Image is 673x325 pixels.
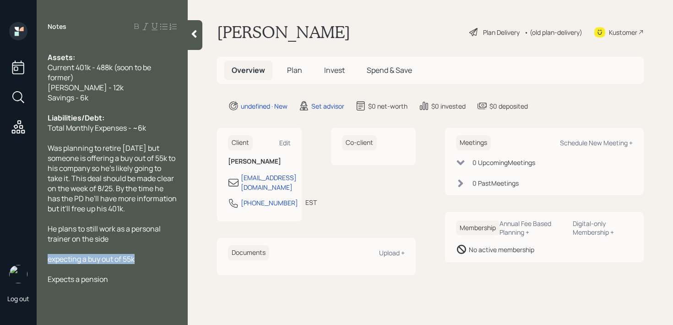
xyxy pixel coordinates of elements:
span: Was planning to retire [DATE] but someone is offering a buy out of 55k to his company so he's lik... [48,143,178,214]
div: • (old plan-delivery) [524,28,582,37]
div: No active membership [469,245,534,254]
span: Overview [232,65,265,75]
div: $0 net-worth [368,101,407,111]
h6: Meetings [456,135,491,150]
div: Upload + [379,248,405,257]
div: $0 deposited [489,101,528,111]
div: Set advisor [311,101,344,111]
span: Liabilities/Debt: [48,113,104,123]
span: Savings - 6k [48,93,88,103]
span: [PERSON_NAME] - 12k [48,83,124,93]
div: 0 Upcoming Meeting s [472,158,535,167]
h6: Documents [228,245,269,260]
div: Kustomer [609,28,637,37]
div: 0 Past Meeting s [472,178,519,188]
span: Expects a pension [48,274,108,284]
h6: Co-client [342,135,377,150]
span: Total Monthly Expenses - ~6k [48,123,146,133]
span: expecting a buy out of 55k [48,254,135,264]
h6: Membership [456,220,499,236]
img: retirable_logo.png [9,265,27,283]
h6: [PERSON_NAME] [228,158,291,165]
span: Assets: [48,52,75,62]
div: $0 invested [431,101,466,111]
div: Annual Fee Based Planning + [499,219,565,237]
div: Schedule New Meeting + [560,138,633,147]
span: Spend & Save [367,65,412,75]
div: EST [305,198,317,207]
h1: [PERSON_NAME] [217,22,350,42]
div: Log out [7,294,29,303]
div: Edit [279,138,291,147]
span: Current 401k - 488k (soon to be former) [48,62,152,83]
div: Digital-only Membership + [573,219,633,237]
div: Plan Delivery [483,28,520,37]
h6: Client [228,135,253,150]
div: [EMAIL_ADDRESS][DOMAIN_NAME] [241,173,297,192]
span: Invest [324,65,345,75]
label: Notes [48,22,66,31]
div: undefined · New [241,101,288,111]
span: Plan [287,65,302,75]
div: [PHONE_NUMBER] [241,198,298,208]
span: He plans to still work as a personal trainer on the side [48,224,162,244]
